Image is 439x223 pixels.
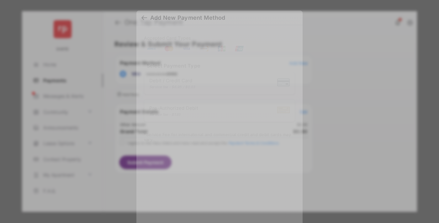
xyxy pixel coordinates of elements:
[149,77,195,83] span: Debit / Credit Card
[149,105,198,111] span: Pre-Authorized Debit
[149,84,195,89] div: Service fee - $6.95 / $0.03
[150,14,225,21] div: Add New Payment Method
[144,132,295,143] div: * Service Fee for international and commercial credit and debit cards may vary.
[144,63,295,69] h4: Select Payment Type
[144,35,193,41] span: Accepted Card Types
[149,112,198,116] div: Service fee - $1.95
